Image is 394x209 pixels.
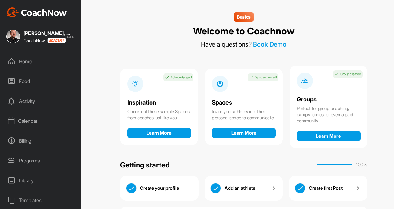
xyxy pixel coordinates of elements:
[212,128,276,138] button: Learn More
[255,75,277,80] p: Space created!
[249,75,254,80] img: check
[334,72,339,77] img: check
[6,30,20,43] img: square_eb232cf046048fc71d1e38798d1ee7db.jpg
[127,128,191,138] button: Learn More
[3,93,78,109] div: Activity
[340,72,361,77] p: Group created!
[140,183,193,194] div: Create your profile
[309,183,361,194] a: Create first Post
[356,161,367,168] p: 100 %
[127,100,191,106] div: Inspiration
[217,80,224,87] img: info
[24,38,66,43] div: CoachNow
[354,185,361,192] img: arrow
[193,25,295,37] div: Welcome to Coachnow
[3,73,78,89] div: Feed
[201,41,287,48] div: Have a questions?
[3,173,78,188] div: Library
[6,7,67,17] img: CoachNow
[24,31,73,36] div: [PERSON_NAME], PGA
[47,38,66,43] img: CoachNow acadmey
[132,80,139,87] img: info
[211,183,221,193] img: check
[164,75,169,80] img: check
[170,75,192,80] p: Acknowledged!
[225,185,255,191] p: Add an athlete
[253,41,287,48] a: Book Demo
[297,131,361,141] button: Learn More
[3,133,78,149] div: Billing
[297,96,361,103] div: Groups
[225,183,277,194] a: Add an athlete
[295,183,305,193] img: check
[127,109,191,121] div: Check out these sample Spaces from coaches just like you.
[309,185,343,191] p: Create first Post
[301,77,309,84] img: info
[3,153,78,168] div: Programs
[120,160,170,170] div: Getting started
[234,12,254,22] div: Basics
[212,100,276,106] div: Spaces
[270,185,277,192] img: arrow
[297,105,361,124] div: Perfect for group coaching, camps, clinics, or even a paid community
[3,54,78,69] div: Home
[126,183,136,193] img: check
[3,193,78,208] div: Templates
[212,109,276,121] div: Invite your athletes into their personal space to communicate
[3,113,78,129] div: Calendar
